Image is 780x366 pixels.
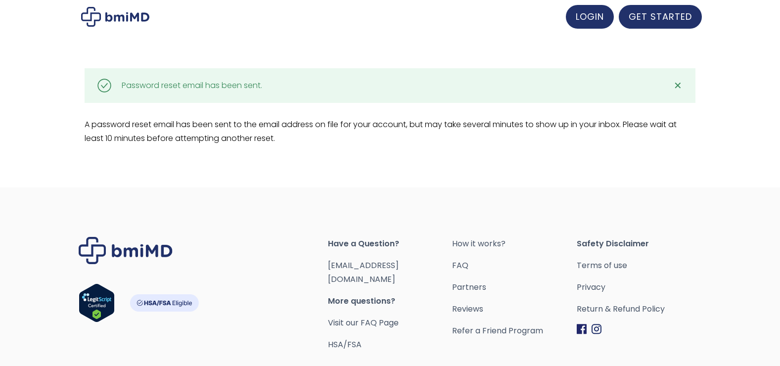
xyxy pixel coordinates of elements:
[328,237,453,251] span: Have a Question?
[452,280,577,294] a: Partners
[668,76,688,95] a: ✕
[122,79,262,92] div: Password reset email has been sent.
[79,237,173,264] img: Brand Logo
[629,10,692,23] span: GET STARTED
[452,259,577,273] a: FAQ
[452,237,577,251] a: How it works?
[452,302,577,316] a: Reviews
[577,259,701,273] a: Terms of use
[328,317,399,328] a: Visit our FAQ Page
[577,280,701,294] a: Privacy
[130,294,199,312] img: HSA-FSA
[79,283,115,327] a: Verify LegitScript Approval for www.bmimd.com
[81,7,149,27] img: My account
[577,324,587,334] img: Facebook
[328,260,399,285] a: [EMAIL_ADDRESS][DOMAIN_NAME]
[576,10,604,23] span: LOGIN
[85,118,695,145] p: A password reset email has been sent to the email address on file for your account, but may take ...
[577,302,701,316] a: Return & Refund Policy
[674,79,682,92] span: ✕
[619,5,702,29] a: GET STARTED
[79,283,115,322] img: Verify Approval for www.bmimd.com
[328,294,453,308] span: More questions?
[592,324,601,334] img: Instagram
[566,5,614,29] a: LOGIN
[452,324,577,338] a: Refer a Friend Program
[328,339,362,350] a: HSA/FSA
[577,237,701,251] span: Safety Disclaimer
